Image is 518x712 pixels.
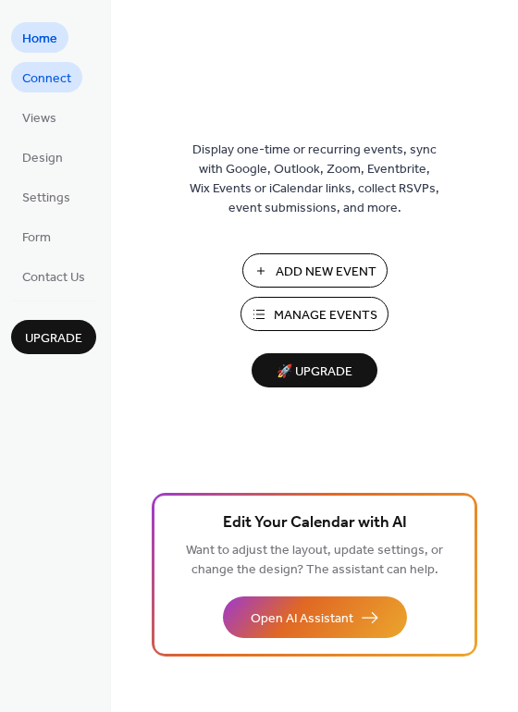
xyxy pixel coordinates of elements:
span: Home [22,30,57,49]
button: Manage Events [240,297,388,331]
span: 🚀 Upgrade [263,360,366,385]
span: Upgrade [25,329,82,349]
button: Add New Event [242,253,388,288]
span: Want to adjust the layout, update settings, or change the design? The assistant can help. [186,538,443,583]
button: Upgrade [11,320,96,354]
button: Open AI Assistant [223,596,407,638]
a: Design [11,141,74,172]
span: Views [22,109,56,129]
span: Connect [22,69,71,89]
span: Manage Events [274,306,377,325]
span: Display one-time or recurring events, sync with Google, Outlook, Zoom, Eventbrite, Wix Events or ... [190,141,439,218]
span: Edit Your Calendar with AI [223,510,407,536]
a: Form [11,221,62,252]
span: Open AI Assistant [251,609,353,629]
span: Form [22,228,51,248]
span: Design [22,149,63,168]
span: Settings [22,189,70,208]
a: Contact Us [11,261,96,291]
button: 🚀 Upgrade [252,353,377,387]
a: Settings [11,181,81,212]
a: Connect [11,62,82,92]
span: Add New Event [276,263,376,282]
a: Home [11,22,68,53]
a: Views [11,102,68,132]
span: Contact Us [22,268,85,288]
